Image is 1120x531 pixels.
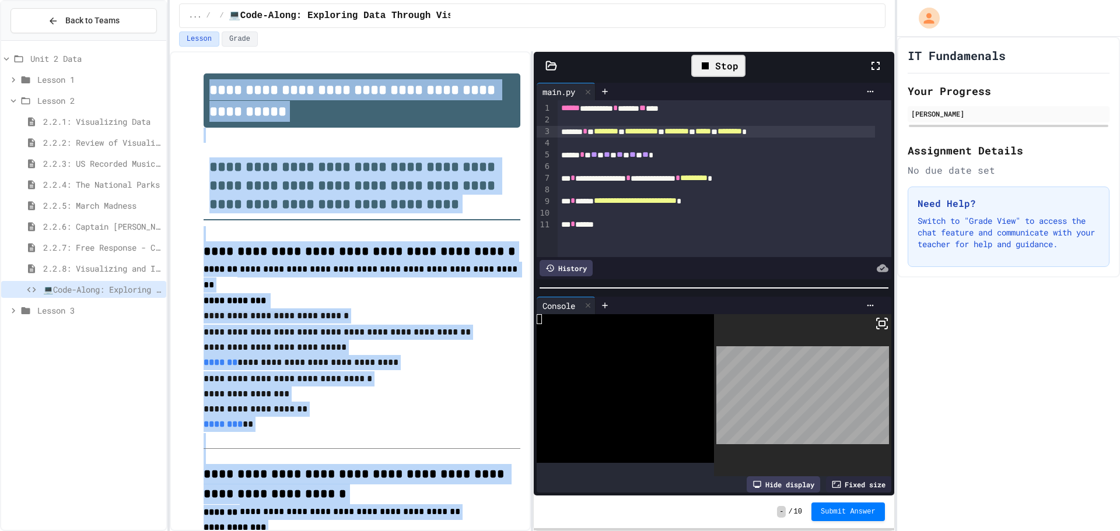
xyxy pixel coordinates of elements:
span: - [777,506,786,518]
span: / [220,11,224,20]
div: 6 [537,161,551,173]
div: No due date set [908,163,1109,177]
div: 5 [537,149,551,161]
span: Unit 2 Data [30,52,162,65]
div: 4 [537,138,551,149]
span: ... [189,11,202,20]
span: 2.2.3: US Recorded Music Revenue [43,157,162,170]
button: Grade [222,31,258,47]
span: Submit Answer [821,507,876,516]
span: / [206,11,210,20]
div: 2 [537,114,551,126]
div: 7 [537,173,551,184]
h1: IT Fundamenals [908,47,1006,64]
div: main.py [537,83,596,100]
h3: Need Help? [918,196,1100,210]
div: 11 [537,219,551,231]
span: 10 [794,507,802,516]
button: Back to Teams [10,8,157,33]
div: 8 [537,184,551,196]
div: Console [537,297,596,314]
div: Stop [691,55,745,77]
span: 2.2.5: March Madness [43,199,162,212]
span: / [788,507,792,516]
p: Switch to "Grade View" to access the chat feature and communicate with your teacher for help and ... [918,215,1100,250]
span: 💻Code-Along: Exploring Data Through Visualization [43,283,162,296]
span: Lesson 3 [37,304,162,317]
span: 💻Code-Along: Exploring Data Through Visualization [229,9,509,23]
span: 2.2.7: Free Response - Choosing a Visualization [43,241,162,254]
div: Console [537,300,581,312]
h2: Assignment Details [908,142,1109,159]
span: 2.2.6: Captain [PERSON_NAME] [43,220,162,233]
span: 2.2.8: Visualizing and Interpreting Data Quiz [43,262,162,275]
span: Lesson 2 [37,94,162,107]
button: Submit Answer [811,502,885,521]
span: 2.2.1: Visualizing Data [43,115,162,128]
h2: Your Progress [908,83,1109,99]
div: 1 [537,103,551,114]
button: Lesson [179,31,219,47]
div: 10 [537,208,551,219]
div: main.py [537,86,581,98]
span: 2.2.4: The National Parks [43,178,162,191]
div: 3 [537,126,551,138]
span: 2.2.2: Review of Visualizing Data [43,136,162,149]
span: Lesson 1 [37,73,162,86]
div: [PERSON_NAME] [911,108,1106,119]
div: Hide display [747,476,820,493]
div: My Account [907,5,943,31]
span: Back to Teams [65,15,120,27]
div: 9 [537,196,551,208]
div: Fixed size [826,476,891,493]
div: History [540,260,593,276]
